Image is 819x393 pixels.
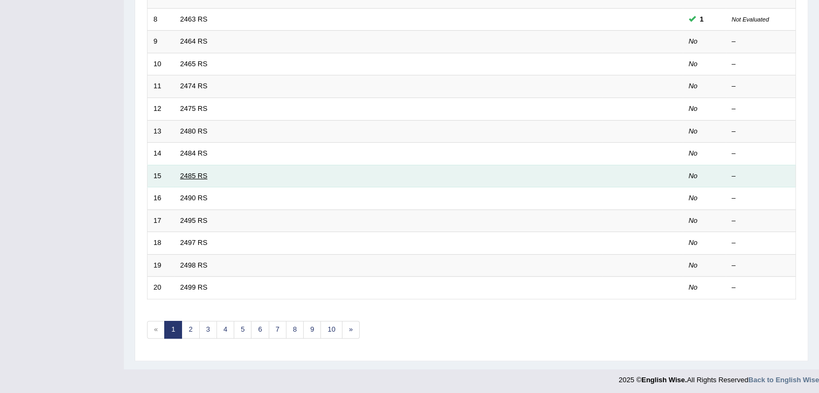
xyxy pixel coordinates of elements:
[286,321,304,339] a: 8
[147,321,165,339] span: «
[689,216,698,224] em: No
[180,37,208,45] a: 2464 RS
[180,60,208,68] a: 2465 RS
[180,172,208,180] a: 2485 RS
[732,283,790,293] div: –
[689,82,698,90] em: No
[303,321,321,339] a: 9
[689,127,698,135] em: No
[180,261,208,269] a: 2498 RS
[696,13,708,25] span: You cannot take this question anymore
[180,283,208,291] a: 2499 RS
[181,321,199,339] a: 2
[180,149,208,157] a: 2484 RS
[148,232,174,255] td: 18
[148,8,174,31] td: 8
[180,194,208,202] a: 2490 RS
[732,216,790,226] div: –
[199,321,217,339] a: 3
[689,37,698,45] em: No
[732,238,790,248] div: –
[180,216,208,224] a: 2495 RS
[748,376,819,384] a: Back to English Wise
[619,369,819,385] div: 2025 © All Rights Reserved
[689,194,698,202] em: No
[164,321,182,339] a: 1
[732,193,790,203] div: –
[732,37,790,47] div: –
[689,238,698,247] em: No
[689,283,698,291] em: No
[148,75,174,98] td: 11
[689,60,698,68] em: No
[180,82,208,90] a: 2474 RS
[342,321,360,339] a: »
[148,143,174,165] td: 14
[148,165,174,187] td: 15
[148,277,174,299] td: 20
[732,261,790,271] div: –
[148,53,174,75] td: 10
[689,149,698,157] em: No
[269,321,286,339] a: 7
[148,31,174,53] td: 9
[251,321,269,339] a: 6
[148,254,174,277] td: 19
[234,321,251,339] a: 5
[148,97,174,120] td: 12
[180,127,208,135] a: 2480 RS
[732,127,790,137] div: –
[180,104,208,113] a: 2475 RS
[732,81,790,92] div: –
[148,187,174,210] td: 16
[216,321,234,339] a: 4
[732,16,769,23] small: Not Evaluated
[320,321,342,339] a: 10
[732,59,790,69] div: –
[148,209,174,232] td: 17
[689,172,698,180] em: No
[641,376,687,384] strong: English Wise.
[180,15,208,23] a: 2463 RS
[180,238,208,247] a: 2497 RS
[732,104,790,114] div: –
[689,261,698,269] em: No
[689,104,698,113] em: No
[732,171,790,181] div: –
[148,120,174,143] td: 13
[732,149,790,159] div: –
